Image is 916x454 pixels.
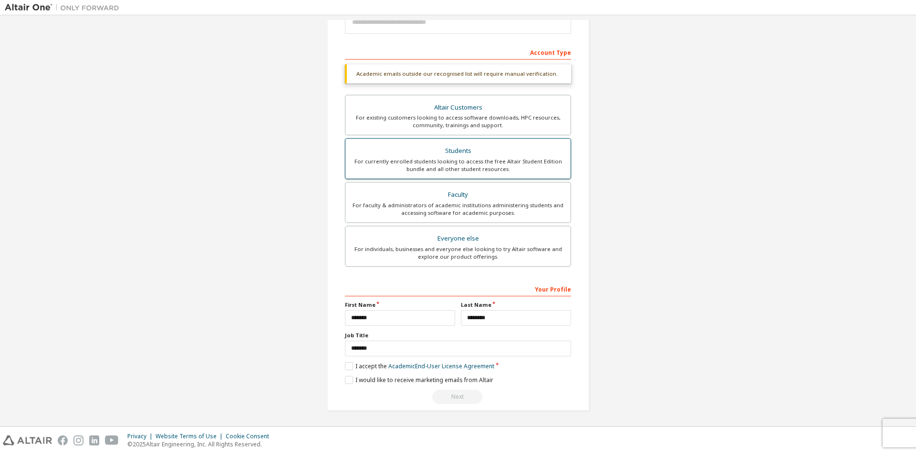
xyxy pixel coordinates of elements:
[351,188,565,202] div: Faculty
[345,44,571,60] div: Account Type
[73,435,83,445] img: instagram.svg
[105,435,119,445] img: youtube.svg
[3,435,52,445] img: altair_logo.svg
[345,376,493,384] label: I would like to receive marketing emails from Altair
[461,301,571,309] label: Last Name
[351,144,565,158] div: Students
[351,101,565,114] div: Altair Customers
[89,435,99,445] img: linkedin.svg
[351,114,565,129] div: For existing customers looking to access software downloads, HPC resources, community, trainings ...
[127,433,156,440] div: Privacy
[127,440,275,448] p: © 2025 Altair Engineering, Inc. All Rights Reserved.
[156,433,226,440] div: Website Terms of Use
[351,158,565,173] div: For currently enrolled students looking to access the free Altair Student Edition bundle and all ...
[5,3,124,12] img: Altair One
[345,301,455,309] label: First Name
[351,232,565,245] div: Everyone else
[58,435,68,445] img: facebook.svg
[388,362,494,370] a: Academic End-User License Agreement
[226,433,275,440] div: Cookie Consent
[345,362,494,370] label: I accept the
[345,281,571,296] div: Your Profile
[345,390,571,404] div: Provide a valid email to continue
[345,332,571,339] label: Job Title
[345,64,571,83] div: Academic emails outside our recognised list will require manual verification.
[351,245,565,261] div: For individuals, businesses and everyone else looking to try Altair software and explore our prod...
[351,202,565,217] div: For faculty & administrators of academic institutions administering students and accessing softwa...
